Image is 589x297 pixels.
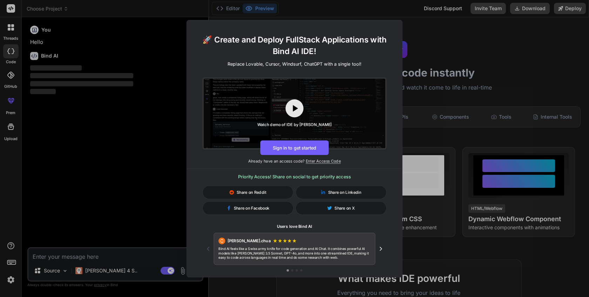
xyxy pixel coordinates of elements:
span: [PERSON_NAME].chua [228,238,271,244]
h3: Priority Access! Share on social to get priority access [203,173,387,180]
p: Bind AI feels like a Swiss army knife for code generation and AI Chat. It combines powerful AI mo... [218,246,371,260]
span: Share on Facebook [234,205,270,211]
span: Share on Reddit [237,189,266,195]
h1: 🚀 Create and Deploy FullStack Applications with Bind AI IDE! [196,33,393,57]
button: Next testimonial [375,243,386,254]
span: ★ [278,237,283,244]
span: Share on X [334,205,355,211]
button: Go to testimonial 2 [291,269,293,271]
span: ★ [292,237,297,244]
span: ★ [287,237,292,244]
span: Enter Access Code [306,158,341,163]
h1: Users love Bind AI [203,224,387,229]
div: C [218,237,225,244]
p: Replace Lovable, Cursor, Windsurf, ChatGPT with a single tool! [228,60,361,67]
button: Sign in to get started [260,140,329,155]
button: Go to testimonial 3 [296,269,298,271]
button: Go to testimonial 4 [300,269,302,271]
span: ★ [283,237,287,244]
p: Already have an access code? [187,158,402,164]
span: Share on Linkedin [328,189,361,195]
span: ★ [273,237,278,244]
button: Go to testimonial 1 [287,269,289,271]
div: Watch demo of IDE by [PERSON_NAME] [257,122,332,127]
button: Previous testimonial [203,243,214,254]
